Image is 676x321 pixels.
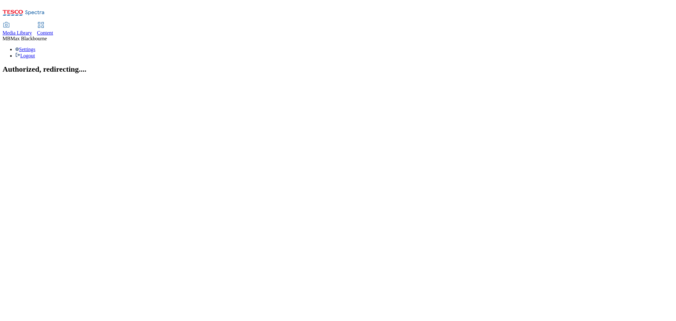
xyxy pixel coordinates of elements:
span: Max Blackbourne [10,36,47,41]
span: Content [37,30,53,36]
a: Settings [15,47,35,52]
a: Logout [15,53,35,58]
h2: Authorized, redirecting.... [3,65,673,74]
span: MB [3,36,10,41]
span: Media Library [3,30,32,36]
a: Media Library [3,23,32,36]
a: Content [37,23,53,36]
